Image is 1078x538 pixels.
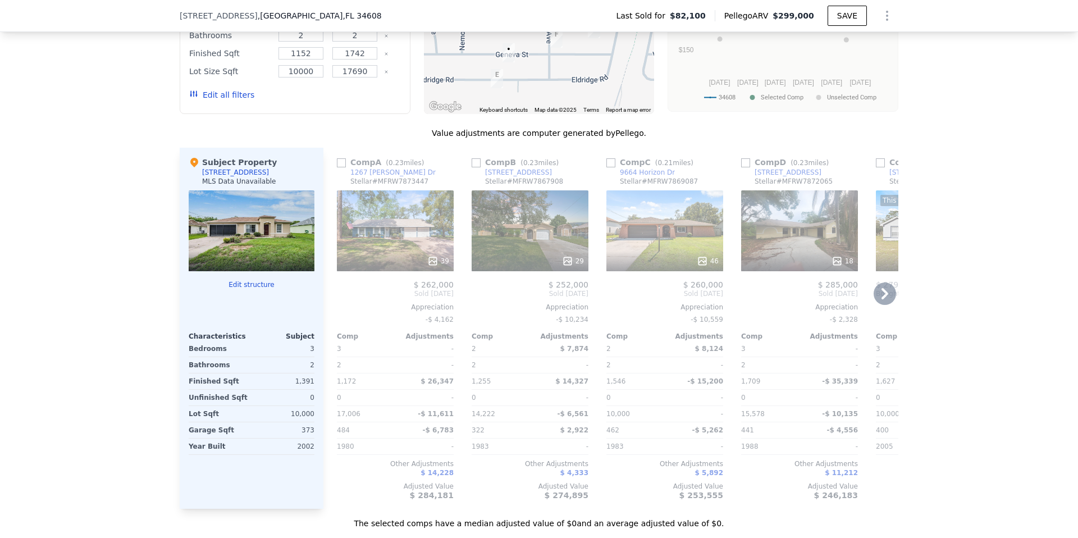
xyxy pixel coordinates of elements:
text: Selected Comp [761,94,803,101]
text: [DATE] [709,79,730,86]
span: 0 [876,394,880,402]
span: 1,255 [472,377,491,385]
span: 0 [606,394,611,402]
span: $ 4,333 [560,469,588,477]
span: -$ 2,328 [830,316,858,323]
div: - [802,439,858,454]
span: , [GEOGRAPHIC_DATA] [258,10,382,21]
div: - [398,341,454,357]
span: -$ 5,262 [692,426,723,434]
span: 10,000 [876,410,899,418]
img: Google [427,99,464,114]
span: 400 [876,426,889,434]
span: -$ 35,339 [822,377,858,385]
div: - [532,390,588,405]
div: Stellar # MFRW7872065 [755,177,833,186]
div: 9192 Geneva St [503,43,515,62]
span: $ 246,183 [814,491,858,500]
a: [STREET_ADDRESS] [741,168,821,177]
div: Stellar # MFRW7869087 [620,177,698,186]
span: 0.23 [793,159,808,167]
span: ( miles) [786,159,833,167]
div: Comp [606,332,665,341]
div: 1980 [337,439,393,454]
div: - [398,357,454,373]
div: Characteristics [189,332,252,341]
span: $ 262,000 [414,280,454,289]
span: Map data ©2025 [535,107,577,113]
span: $ 14,228 [421,469,454,477]
div: Comp D [741,157,833,168]
div: - [667,390,723,405]
div: - [667,357,723,373]
button: Keyboard shortcuts [479,106,528,114]
span: -$ 4,162 [426,316,454,323]
text: [DATE] [737,79,759,86]
span: -$ 4,556 [827,426,858,434]
span: -$ 10,234 [556,316,588,323]
span: -$ 10,559 [691,316,723,323]
div: Adjusted Value [741,482,858,491]
div: Comp E [876,157,967,168]
text: $150 [679,46,694,54]
a: [STREET_ADDRESS] [472,168,552,177]
div: Adjusted Value [876,482,993,491]
span: Sold [DATE] [472,289,588,298]
span: 3 [337,345,341,353]
span: -$ 11,611 [418,410,454,418]
div: [STREET_ADDRESS] [485,168,552,177]
span: 322 [472,426,485,434]
div: 9174 Eldridge Rd [491,69,503,88]
div: Other Adjustments [606,459,723,468]
div: Comp A [337,157,428,168]
div: Adjustments [530,332,588,341]
a: Terms (opens in new tab) [583,107,599,113]
span: $ 279,000 [876,280,916,289]
div: [STREET_ADDRESS][PERSON_NAME] [889,168,1006,177]
a: Open this area in Google Maps (opens a new window) [427,99,464,114]
span: -$ 6,783 [423,426,454,434]
div: Comp [876,332,934,341]
div: Adjusted Value [472,482,588,491]
div: Adjustments [395,332,454,341]
div: - [398,390,454,405]
span: 3 [741,345,746,353]
div: Adjusted Value [337,482,454,491]
span: 484 [337,426,350,434]
a: [STREET_ADDRESS][PERSON_NAME] [876,168,1006,177]
span: $ 26,347 [421,377,454,385]
div: Appreciation [741,303,858,312]
span: , FL 34608 [342,11,381,20]
a: Report a map error [606,107,651,113]
div: 373 [254,422,314,438]
div: Finished Sqft [189,373,249,389]
div: 39 [427,256,449,267]
div: 1983 [472,439,528,454]
span: $ 285,000 [818,280,858,289]
span: $ 11,212 [825,469,858,477]
div: 2 [876,357,932,373]
div: Adjustments [665,332,723,341]
a: 9664 Horizon Dr [606,168,675,177]
div: - [667,439,723,454]
text: [DATE] [849,79,871,86]
div: Appreciation [472,303,588,312]
span: $ 260,000 [683,280,723,289]
span: -$ 15,200 [687,377,723,385]
div: 2 [606,357,663,373]
div: - [398,439,454,454]
div: Comp C [606,157,698,168]
div: Lot Sqft [189,406,249,422]
text: [DATE] [793,79,814,86]
div: Appreciation [876,303,993,312]
div: 1267 [PERSON_NAME] Dr [350,168,436,177]
div: Garage Sqft [189,422,249,438]
span: $ 7,874 [560,345,588,353]
span: Sold [DATE] [606,289,723,298]
div: 0 [254,390,314,405]
span: 3 [876,345,880,353]
div: Bathrooms [189,28,272,43]
div: Lot Size Sqft [189,63,272,79]
text: Unselected Comp [827,94,876,101]
text: 34608 [719,94,736,101]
